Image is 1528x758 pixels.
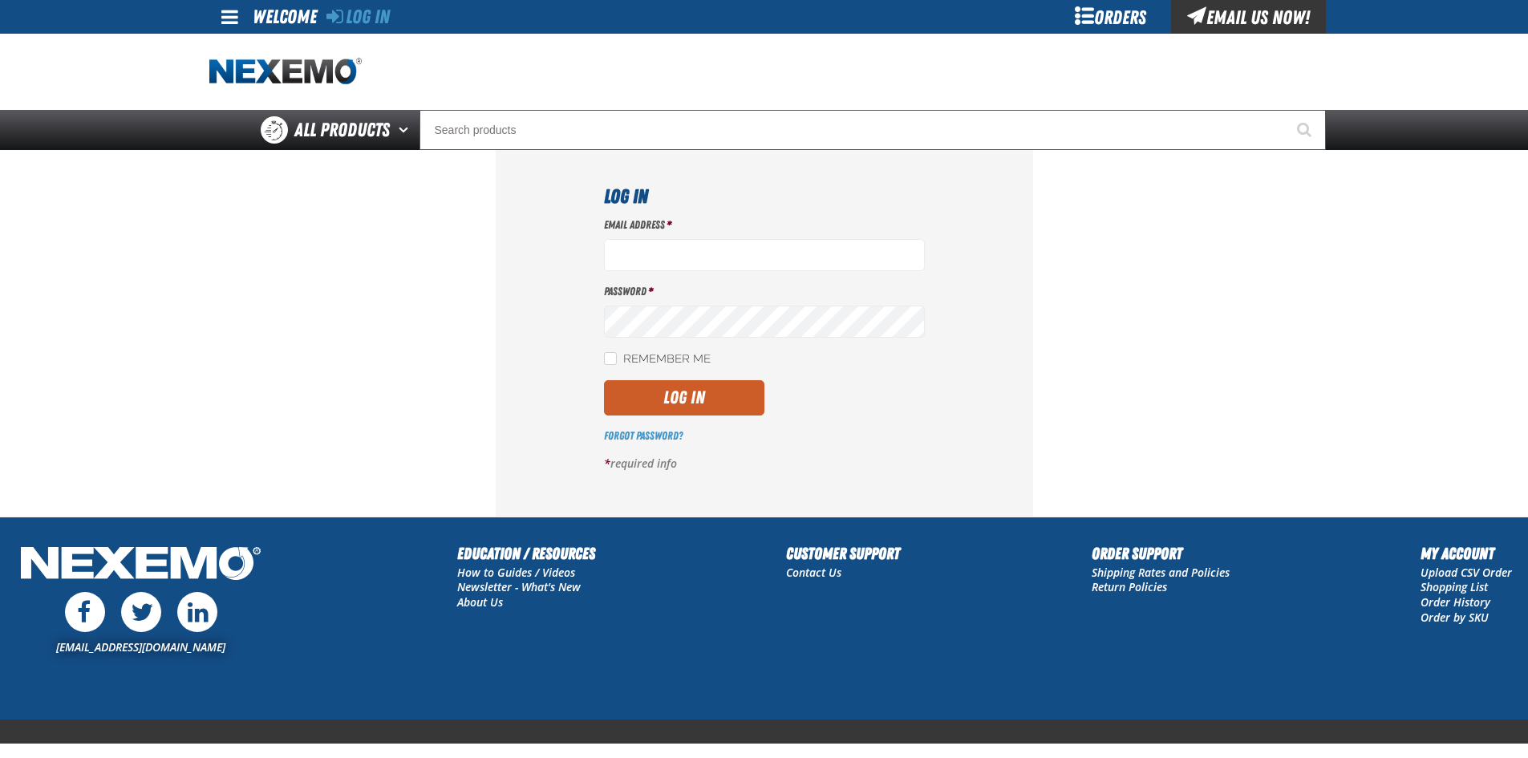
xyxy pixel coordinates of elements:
[209,58,362,86] img: Nexemo logo
[457,565,575,580] a: How to Guides / Videos
[604,380,764,415] button: Log In
[1421,594,1490,610] a: Order History
[1421,579,1488,594] a: Shopping List
[16,541,265,589] img: Nexemo Logo
[604,182,925,211] h1: Log In
[393,110,419,150] button: Open All Products pages
[457,579,581,594] a: Newsletter - What's New
[604,429,683,442] a: Forgot Password?
[1421,541,1512,565] h2: My Account
[1421,565,1512,580] a: Upload CSV Order
[326,6,390,28] a: Log In
[56,639,225,655] a: [EMAIL_ADDRESS][DOMAIN_NAME]
[457,541,595,565] h2: Education / Resources
[1092,565,1230,580] a: Shipping Rates and Policies
[786,565,841,580] a: Contact Us
[786,541,900,565] h2: Customer Support
[294,116,390,144] span: All Products
[1092,541,1230,565] h2: Order Support
[419,110,1326,150] input: Search
[604,352,711,367] label: Remember Me
[1286,110,1326,150] button: Start Searching
[604,284,925,299] label: Password
[209,58,362,86] a: Home
[604,456,925,472] p: required info
[457,594,503,610] a: About Us
[1092,579,1167,594] a: Return Policies
[604,352,617,365] input: Remember Me
[1421,610,1489,625] a: Order by SKU
[604,217,925,233] label: Email Address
